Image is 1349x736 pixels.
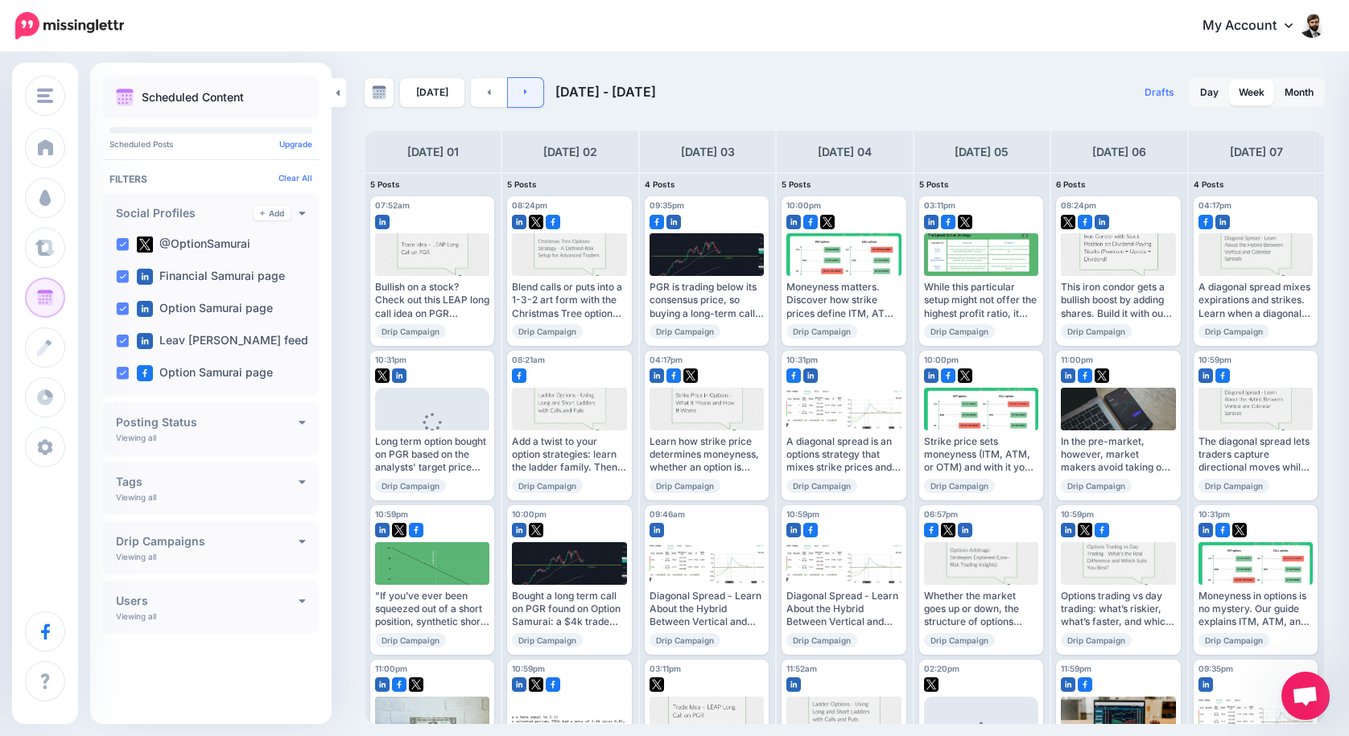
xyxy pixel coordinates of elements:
[1230,142,1283,162] h4: [DATE] 07
[1275,80,1323,105] a: Month
[958,368,972,383] img: twitter-square.png
[786,509,819,519] span: 10:59pm
[512,479,583,493] span: Drip Campaign
[1198,355,1231,364] span: 10:59pm
[37,88,53,103] img: menu.png
[512,664,545,673] span: 10:59pm
[512,523,526,537] img: linkedin-square.png
[650,664,681,673] span: 03:11pm
[375,215,390,229] img: linkedin-square.png
[1061,677,1075,692] img: linkedin-square.png
[650,324,720,339] span: Drip Campaign
[803,523,818,537] img: facebook-square.png
[116,595,299,606] h4: Users
[512,281,626,320] div: Blend calls or puts into a 1-3-2 art form with the Christmas Tree option strategy. Let our custom...
[1061,324,1132,339] span: Drip Campaign
[529,215,543,229] img: twitter-square.png
[116,492,156,502] p: Viewing all
[512,355,545,364] span: 08:21am
[1095,215,1109,229] img: linkedin-square.png
[137,301,153,317] img: linkedin-square.png
[254,206,291,220] a: Add
[512,677,526,692] img: linkedin-square.png
[786,355,818,364] span: 10:31pm
[786,523,801,537] img: linkedin-square.png
[512,324,583,339] span: Drip Campaign
[924,324,995,339] span: Drip Campaign
[1061,509,1094,519] span: 10:59pm
[375,355,406,364] span: 10:31pm
[279,139,312,149] a: Upgrade
[924,677,939,692] img: twitter-square.png
[666,215,681,229] img: linkedin-square.png
[512,435,626,475] div: Add a twist to your option strategies: learn the ladder family. Then use our custom scan to find ...
[1198,677,1213,692] img: linkedin-square.png
[666,368,681,383] img: facebook-square.png
[919,179,949,189] span: 5 Posts
[924,368,939,383] img: linkedin-square.png
[512,633,583,648] span: Drip Campaign
[375,435,489,475] div: Long term option bought on PGR based on the analysts' target price [URL]
[786,281,901,320] div: Moneyness matters. Discover how strike prices define ITM, ATM, and OTM status, shaping your trade...
[786,633,857,648] span: Drip Campaign
[803,368,818,383] img: linkedin-square.png
[1061,355,1093,364] span: 11:00pm
[375,368,390,383] img: twitter-square.png
[1095,523,1109,537] img: facebook-square.png
[116,417,299,428] h4: Posting Status
[924,633,995,648] span: Drip Campaign
[786,200,821,210] span: 10:00pm
[683,368,698,383] img: twitter-square.png
[1198,200,1231,210] span: 04:17pm
[941,523,955,537] img: twitter-square.png
[1198,509,1230,519] span: 10:31pm
[407,142,459,162] h4: [DATE] 01
[116,611,156,621] p: Viewing all
[375,633,446,648] span: Drip Campaign
[1061,281,1175,320] div: This iron condor gets a bullish boost by adding shares. Build it with our custom options strategy...
[1215,368,1230,383] img: facebook-square.png
[650,677,664,692] img: twitter-square.png
[1198,479,1269,493] span: Drip Campaign
[1061,590,1175,629] div: Options trading vs day trading: what’s riskier, what’s faster, and which is better for beginners?...
[650,355,683,364] span: 04:17pm
[1078,677,1092,692] img: facebook-square.png
[786,590,901,629] div: Diagonal Spread - Learn About the Hybrid Between Vertical and Calendar Spreads ▸ [URL]
[1198,633,1269,648] span: Drip Campaign
[650,633,720,648] span: Drip Campaign
[958,215,972,229] img: twitter-square.png
[924,200,955,210] span: 03:11pm
[109,173,312,185] h4: Filters
[786,215,801,229] img: linkedin-square.png
[1095,368,1109,383] img: twitter-square.png
[1061,664,1091,673] span: 11:59pm
[116,476,299,487] h4: Tags
[924,215,939,229] img: linkedin-square.png
[555,84,656,100] span: [DATE] - [DATE]
[650,523,664,537] img: linkedin-square.png
[116,536,299,547] h4: Drip Campaigns
[1232,523,1247,537] img: twitter-square.png
[375,590,489,629] div: "If you’ve ever been squeezed out of a short position, synthetic shorts may be your secret weapon...
[941,368,955,383] img: facebook-square.png
[941,215,955,229] img: facebook-square.png
[650,479,720,493] span: Drip Campaign
[392,523,406,537] img: twitter-square.png
[1078,523,1092,537] img: twitter-square.png
[1061,435,1175,475] div: In the pre-market, however, market makers avoid taking on directional risks, which further elimin...
[1078,215,1092,229] img: facebook-square.png
[1190,80,1228,105] a: Day
[137,301,273,317] label: Option Samurai page
[782,179,811,189] span: 5 Posts
[786,664,817,673] span: 11:52am
[1061,479,1132,493] span: Drip Campaign
[1198,368,1213,383] img: linkedin-square.png
[924,355,959,364] span: 10:00pm
[543,142,597,162] h4: [DATE] 02
[375,677,390,692] img: linkedin-square.png
[1135,78,1184,107] a: Drafts
[650,509,685,519] span: 09:46am
[375,324,446,339] span: Drip Campaign
[786,324,857,339] span: Drip Campaign
[392,368,406,383] img: linkedin-square.png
